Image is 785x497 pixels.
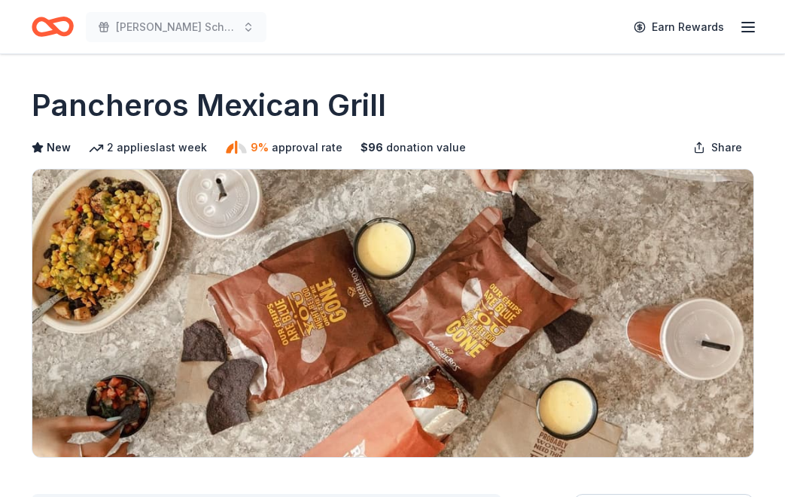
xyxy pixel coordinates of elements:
button: Share [681,133,754,163]
span: donation value [386,139,466,157]
span: Share [711,139,742,157]
a: Home [32,9,74,44]
span: approval rate [272,139,342,157]
a: Earn Rewards [625,14,733,41]
span: [PERSON_NAME] Scholarship Fundraiser [116,18,236,36]
h1: Pancheros Mexican Grill [32,84,386,127]
button: [PERSON_NAME] Scholarship Fundraiser [86,12,266,42]
div: 2 applies last week [89,139,207,157]
span: New [47,139,71,157]
span: $ 96 [361,139,383,157]
span: 9% [251,139,269,157]
img: Image for Pancheros Mexican Grill [32,169,753,457]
